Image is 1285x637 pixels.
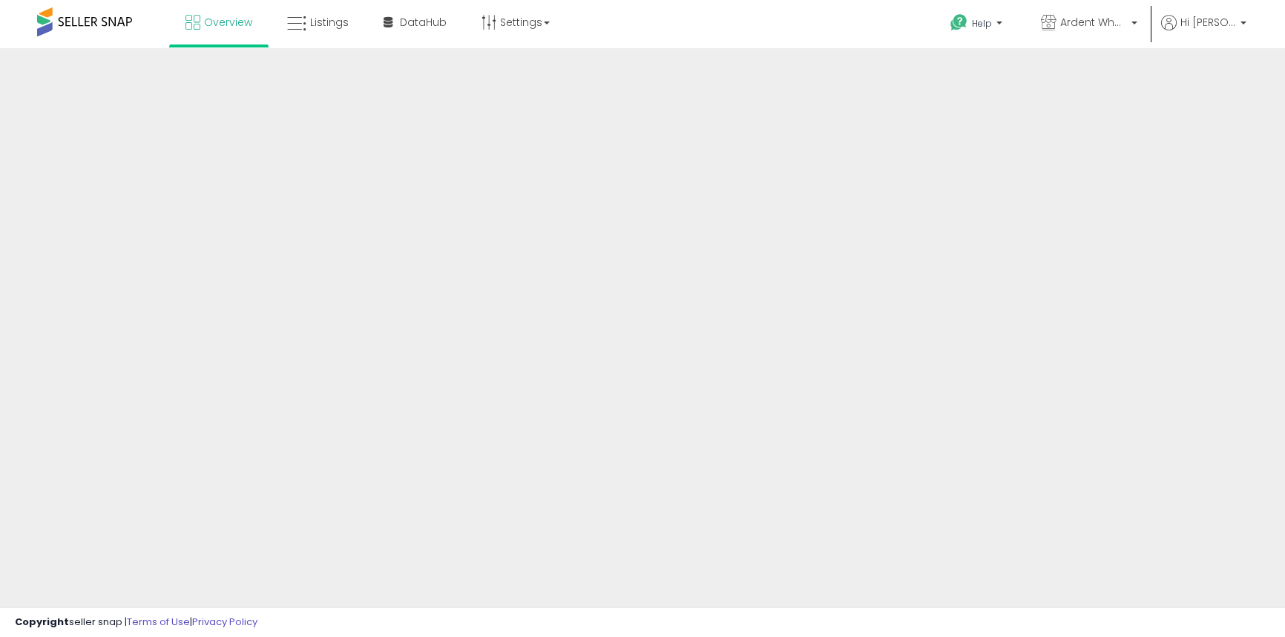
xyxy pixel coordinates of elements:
span: Ardent Wholesale [1060,15,1127,30]
span: Help [972,17,992,30]
span: Listings [310,15,349,30]
i: Get Help [950,13,968,32]
a: Privacy Policy [192,615,257,629]
a: Help [939,2,1017,48]
span: Hi [PERSON_NAME] [1180,15,1236,30]
div: seller snap | | [15,615,257,630]
a: Hi [PERSON_NAME] [1161,15,1246,48]
span: Overview [204,15,252,30]
strong: Copyright [15,615,69,629]
span: DataHub [400,15,447,30]
a: Terms of Use [127,615,190,629]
